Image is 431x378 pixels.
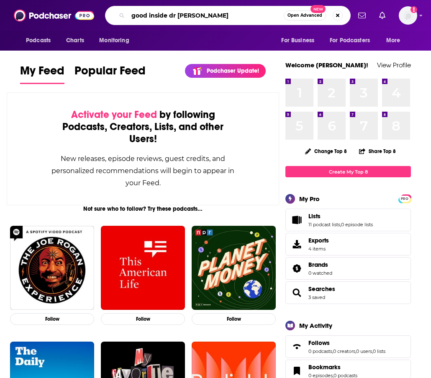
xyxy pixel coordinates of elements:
a: Welcome [PERSON_NAME]! [285,61,368,69]
span: New [310,5,326,13]
button: Follow [10,313,94,325]
a: 11 podcast lists [308,222,340,227]
button: open menu [275,33,325,49]
a: 0 watched [308,270,332,276]
a: Bookmarks [308,363,357,371]
a: View Profile [377,61,411,69]
div: by following Podcasts, Creators, Lists, and other Users! [49,109,237,145]
a: 0 podcasts [308,348,332,354]
span: Searches [285,281,411,304]
span: Monitoring [99,35,129,46]
span: Follows [308,339,330,347]
span: Exports [288,238,305,250]
a: Lists [288,214,305,226]
span: Brands [285,257,411,280]
a: 0 creators [333,348,355,354]
span: 4 items [308,246,329,252]
div: New releases, episode reviews, guest credits, and personalized recommendations will begin to appe... [49,153,237,189]
a: Charts [61,33,89,49]
button: open menu [20,33,62,49]
a: Brands [308,261,332,268]
a: PRO [400,195,410,202]
span: , [340,222,341,227]
button: Change Top 8 [300,146,352,156]
div: My Activity [299,322,332,329]
a: Popular Feed [74,64,146,84]
span: Podcasts [26,35,51,46]
a: Follows [308,339,385,347]
a: Bookmarks [288,365,305,377]
a: Create My Top 8 [285,166,411,177]
img: User Profile [399,6,417,25]
a: Exports [285,233,411,255]
span: My Feed [20,64,64,83]
span: Lists [285,209,411,231]
img: Podchaser - Follow, Share and Rate Podcasts [14,8,94,23]
span: , [355,348,356,354]
button: open menu [93,33,140,49]
a: 3 saved [308,294,325,300]
span: PRO [400,196,410,202]
div: My Pro [299,195,320,203]
span: , [372,348,373,354]
span: For Podcasters [330,35,370,46]
a: Brands [288,263,305,274]
a: Searches [288,287,305,299]
a: Follows [288,341,305,352]
span: More [386,35,400,46]
img: Planet Money [192,226,276,310]
button: Share Top 8 [359,143,396,159]
span: Lists [308,212,321,220]
span: Open Advanced [287,13,322,18]
a: Show notifications dropdown [376,8,389,23]
a: My Feed [20,64,64,84]
a: Searches [308,285,335,293]
span: For Business [281,35,314,46]
span: Exports [308,237,329,244]
span: Charts [66,35,84,46]
span: Logged in as Isla [399,6,417,25]
a: Show notifications dropdown [355,8,369,23]
svg: Add a profile image [410,6,417,13]
button: Show profile menu [399,6,417,25]
img: This American Life [101,226,185,310]
input: Search podcasts, credits, & more... [128,9,284,22]
span: Brands [308,261,328,268]
p: Podchaser Update! [207,67,259,74]
button: Follow [192,313,276,325]
button: Open AdvancedNew [284,10,326,20]
span: , [332,348,333,354]
a: 0 users [356,348,372,354]
div: Not sure who to follow? Try these podcasts... [7,205,279,212]
div: Search podcasts, credits, & more... [105,6,351,25]
span: Bookmarks [308,363,341,371]
span: Activate your Feed [71,108,157,121]
a: Lists [308,212,373,220]
a: 0 episode lists [341,222,373,227]
a: 0 lists [373,348,385,354]
span: Follows [285,335,411,358]
button: Follow [101,313,185,325]
img: The Joe Rogan Experience [10,226,94,310]
button: open menu [380,33,411,49]
span: Popular Feed [74,64,146,83]
button: open menu [324,33,382,49]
